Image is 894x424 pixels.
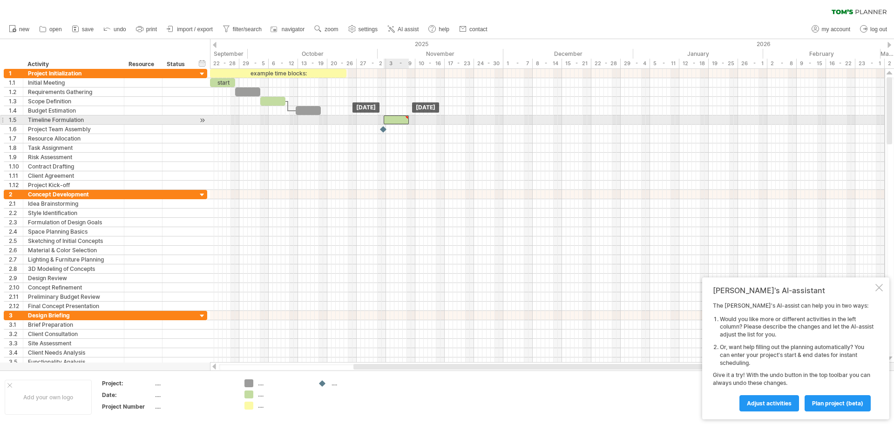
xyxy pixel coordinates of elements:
div: 2.7 [9,255,23,264]
div: Project: [102,379,153,387]
div: Contract Drafting [28,162,119,171]
div: November 2025 [378,49,503,59]
div: 1.1 [9,78,23,87]
div: 1.4 [9,106,23,115]
div: Client Needs Analysis [28,348,119,357]
div: Project Kick-off [28,181,119,189]
div: 3.2 [9,330,23,338]
div: 1.9 [9,153,23,162]
div: Functionality Analysis [28,357,119,366]
a: contact [457,23,490,35]
div: [PERSON_NAME]'s AI-assistant [713,286,874,295]
div: Initial Meeting [28,78,119,87]
div: Lighting & Furniture Planning [28,255,119,264]
span: log out [870,26,887,33]
a: new [7,23,32,35]
div: 2.2 [9,209,23,217]
div: 1 [9,69,23,78]
a: undo [101,23,129,35]
div: 29 - 5 [239,59,269,68]
a: save [69,23,96,35]
div: 2 [9,190,23,199]
a: filter/search [220,23,264,35]
div: 3 [9,311,23,320]
span: zoom [325,26,338,33]
div: .... [155,403,233,411]
div: Sketching of Initial Concepts [28,236,119,245]
span: open [49,26,62,33]
div: .... [332,379,382,387]
a: print [134,23,160,35]
div: .... [258,390,309,398]
div: 22 - 28 [210,59,239,68]
div: October 2025 [248,49,378,59]
div: Scope Definition [28,97,119,106]
div: 2.1 [9,199,23,208]
span: import / export [177,26,213,33]
div: 2.5 [9,236,23,245]
a: Adjust activities [739,395,799,411]
div: Date: [102,391,153,399]
div: Status [167,60,187,69]
div: Formulation of Design Goals [28,218,119,227]
div: Brief Preparation [28,320,119,329]
div: Project Initialization [28,69,119,78]
a: settings [346,23,380,35]
div: Material & Color Selection [28,246,119,255]
span: settings [359,26,378,33]
div: 1.10 [9,162,23,171]
div: 19 - 25 [709,59,738,68]
div: .... [258,379,309,387]
div: Resource Allocation [28,134,119,143]
span: print [146,26,157,33]
div: 3D Modeling of Concepts [28,264,119,273]
a: my account [809,23,853,35]
div: 6 - 12 [269,59,298,68]
div: 2 - 8 [767,59,797,68]
span: AI assist [398,26,419,33]
li: Or, want help filling out the planning automatically? You can enter your project's start & end da... [720,343,874,367]
div: example time blocks: [210,69,346,78]
div: .... [155,391,233,399]
div: 29 - 4 [621,59,650,68]
div: Space Planning Basics [28,227,119,236]
div: 1.11 [9,171,23,180]
div: 1 - 7 [503,59,533,68]
a: log out [858,23,890,35]
div: 3.5 [9,357,23,366]
div: Timeline Formulation [28,115,119,124]
span: undo [114,26,126,33]
div: 10 - 16 [415,59,445,68]
a: help [426,23,452,35]
div: 12 - 18 [679,59,709,68]
div: 3 - 9 [386,59,415,68]
div: Add your own logo [5,380,92,415]
div: 1.2 [9,87,23,96]
div: 26 - 1 [738,59,767,68]
div: .... [155,379,233,387]
div: 1.7 [9,134,23,143]
div: 27 - 2 [357,59,386,68]
div: 20 - 26 [327,59,357,68]
div: Task Assignment [28,143,119,152]
div: Site Assessment [28,339,119,348]
div: 1.5 [9,115,23,124]
div: Project Team Assembly [28,125,119,134]
div: Risk Assessment [28,153,119,162]
div: 2.8 [9,264,23,273]
div: Project Number [102,403,153,411]
div: 3.4 [9,348,23,357]
div: 2.11 [9,292,23,301]
div: Design Review [28,274,119,283]
div: start [210,78,235,87]
span: my account [822,26,850,33]
a: navigator [269,23,307,35]
div: scroll to activity [198,115,207,125]
li: Would you like more or different activities in the left column? Please describe the changes and l... [720,316,874,339]
div: Budget Estimation [28,106,119,115]
div: 2.3 [9,218,23,227]
div: 22 - 28 [591,59,621,68]
div: 24 - 30 [474,59,503,68]
div: Concept Development [28,190,119,199]
div: 5 - 11 [650,59,679,68]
